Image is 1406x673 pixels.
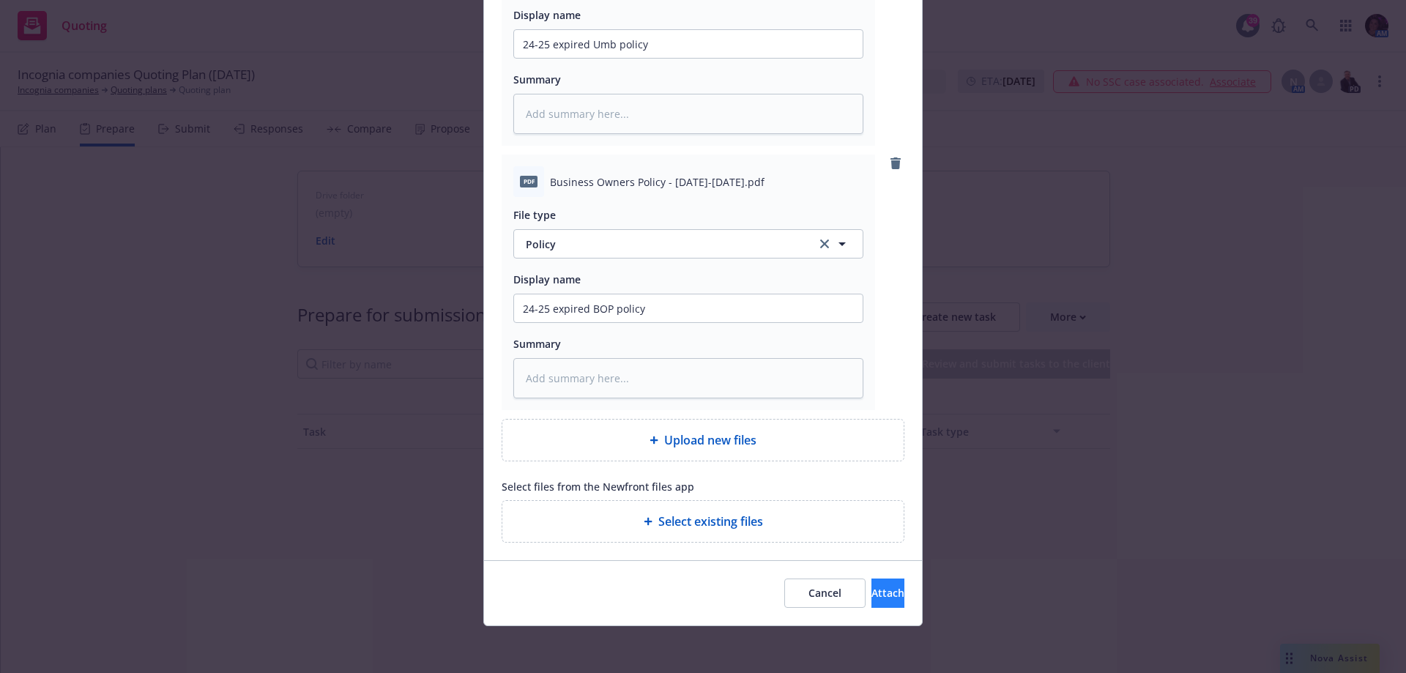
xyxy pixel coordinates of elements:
[526,237,803,252] span: Policy
[514,294,863,322] input: Add display name here...
[816,235,833,253] a: clear selection
[513,72,561,86] span: Summary
[871,579,904,608] button: Attach
[871,586,904,600] span: Attach
[502,419,904,461] div: Upload new files
[520,176,538,187] span: pdf
[664,431,756,449] span: Upload new files
[513,229,863,259] button: Policyclear selection
[502,500,904,543] div: Select existing files
[513,337,561,351] span: Summary
[514,30,863,58] input: Add display name here...
[513,272,581,286] span: Display name
[887,155,904,172] a: remove
[513,208,556,222] span: File type
[784,579,866,608] button: Cancel
[502,479,904,494] span: Select files from the Newfront files app
[550,174,765,190] span: Business Owners Policy - [DATE]-[DATE].pdf
[808,586,841,600] span: Cancel
[513,8,581,22] span: Display name
[658,513,763,530] span: Select existing files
